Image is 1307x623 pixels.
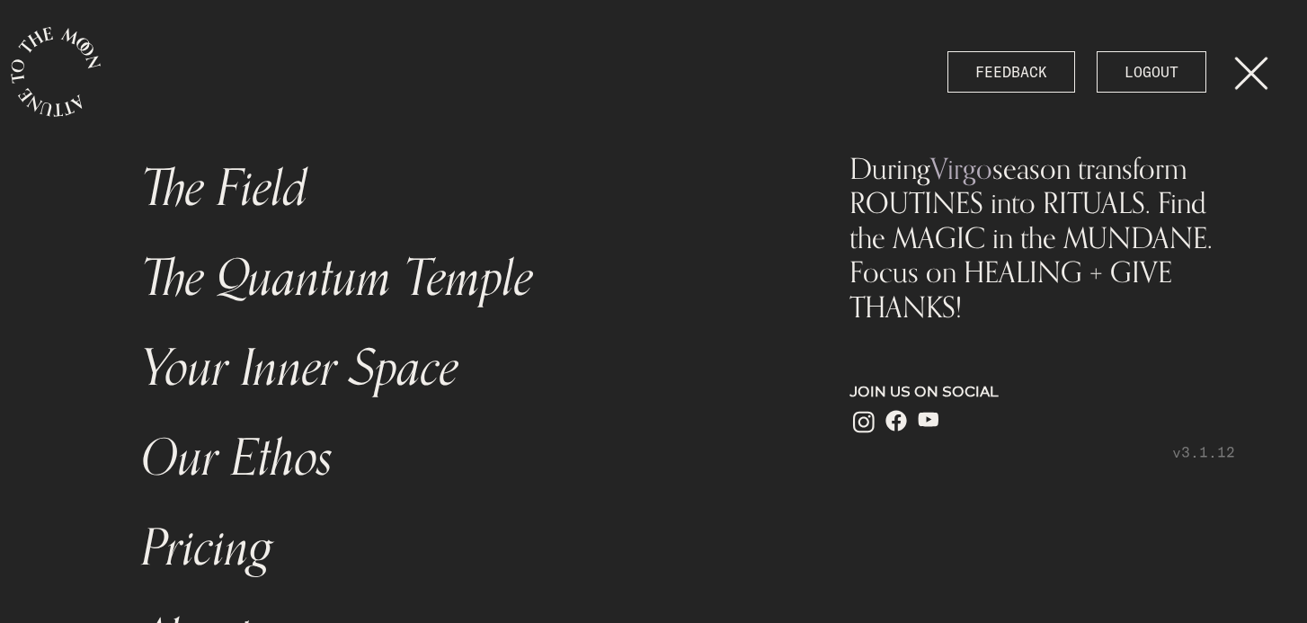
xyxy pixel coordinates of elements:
a: The Quantum Temple [130,234,784,324]
a: LOGOUT [1097,51,1206,93]
a: Pricing [130,503,784,593]
p: v3.1.12 [849,441,1235,463]
p: JOIN US ON SOCIAL [849,381,1235,403]
a: The Field [130,144,784,234]
a: Your Inner Space [130,324,784,414]
button: FEEDBACK [947,51,1075,93]
div: During season transform ROUTINES into RITUALS. Find the MAGIC in the MUNDANE. Focus on HEALING + ... [849,151,1235,324]
span: FEEDBACK [975,61,1047,83]
span: Virgo [930,150,992,186]
a: Our Ethos [130,414,784,503]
